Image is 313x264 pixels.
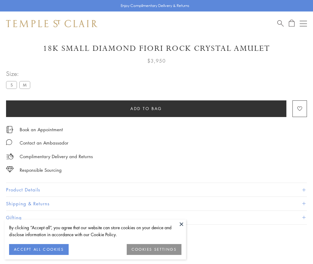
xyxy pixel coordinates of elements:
img: icon_sourcing.svg [6,166,14,172]
label: S [6,81,17,89]
img: icon_appointment.svg [6,126,13,133]
p: Complimentary Delivery and Returns [20,153,93,160]
a: Search [277,20,284,27]
button: Gifting [6,211,307,224]
button: Shipping & Returns [6,197,307,210]
button: ACCEPT ALL COOKIES [9,244,69,255]
button: Product Details [6,183,307,197]
button: Open navigation [300,20,307,27]
img: icon_delivery.svg [6,153,14,160]
div: Responsible Sourcing [20,166,62,174]
button: Add to bag [6,100,286,117]
label: M [19,81,30,89]
h1: 18K Small Diamond Fiori Rock Crystal Amulet [6,43,307,54]
span: Add to bag [130,105,162,112]
a: Book an Appointment [20,126,63,133]
button: COOKIES SETTINGS [127,244,181,255]
span: $3,950 [147,57,166,65]
div: Contact an Ambassador [20,139,68,147]
img: MessageIcon-01_2.svg [6,139,12,145]
span: Size: [6,69,33,79]
img: Temple St. Clair [6,20,97,27]
p: Enjoy Complimentary Delivery & Returns [121,3,189,9]
div: By clicking “Accept all”, you agree that our website can store cookies on your device and disclos... [9,224,181,238]
a: Open Shopping Bag [289,20,295,27]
